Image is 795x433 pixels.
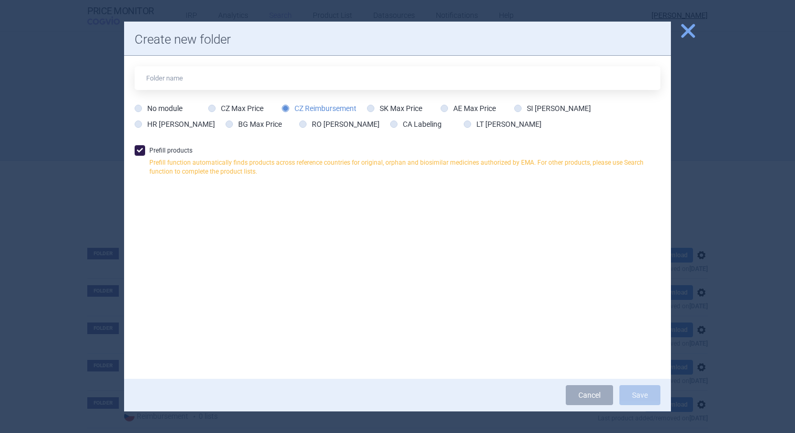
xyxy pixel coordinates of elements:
[514,103,591,114] label: SI [PERSON_NAME]
[149,158,660,176] p: Prefill function automatically finds products across reference countries for original, orphan and...
[367,103,422,114] label: SK Max Price
[135,66,660,90] input: Folder name
[619,385,660,405] button: Save
[464,119,542,129] label: LT [PERSON_NAME]
[441,103,496,114] label: AE Max Price
[226,119,282,129] label: BG Max Price
[390,119,442,129] label: CA Labeling
[135,32,660,47] h1: Create new folder
[299,119,380,129] label: RO [PERSON_NAME]
[566,385,613,405] a: Cancel
[208,103,263,114] label: CZ Max Price
[135,145,660,182] label: Prefill products
[135,119,215,129] label: HR [PERSON_NAME]
[282,103,356,114] label: CZ Reimbursement
[135,103,182,114] label: No module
